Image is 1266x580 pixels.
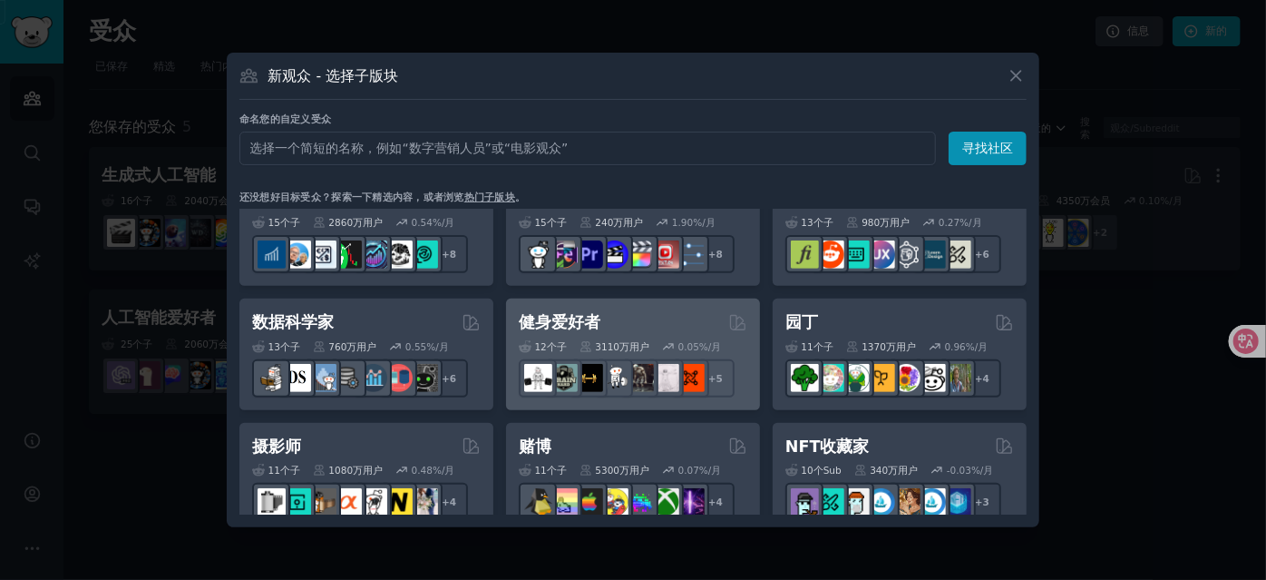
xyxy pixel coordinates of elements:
font: + [708,496,716,507]
img: 数字商品 [943,488,971,516]
font: %/月 [966,341,988,352]
img: 贸易 [334,241,362,269]
font: 数据科学家 [252,313,334,331]
font: 11 [535,465,547,476]
img: 花朵 [892,364,920,392]
img: 价值投资 [283,241,311,269]
img: 多肉植物 [816,364,844,392]
font: 4 [983,373,989,384]
font: 寻找社区 [962,141,1013,155]
img: 机器学习 [258,364,286,392]
font: 760万 [328,341,356,352]
font: 4 [450,496,456,507]
font: %/月 [699,465,722,476]
font: + [975,496,983,507]
img: 数据科学 [283,364,311,392]
font: 11 [802,341,813,352]
font: 8 [716,249,723,260]
img: 用户体验设计 [943,241,971,269]
img: Youtube 视频 [651,241,679,269]
font: 用户 [356,341,376,352]
img: 分析 [359,364,387,392]
font: 240万 [595,217,623,228]
font: 13 [802,217,813,228]
font: 980万 [862,217,890,228]
img: 物理治疗 [651,364,679,392]
font: %/月 [971,465,994,476]
img: finalcutpro [626,241,654,269]
img: 首映 [575,241,603,269]
font: 个子 [280,217,300,228]
font: 摄影师 [252,437,301,456]
font: 个子 [547,217,567,228]
font: 15 [268,217,280,228]
img: 用户界面设计 [842,241,870,269]
img: 数据工程 [334,364,362,392]
font: + [442,496,450,507]
font: 个 [813,465,823,476]
img: 索尼阿尔法 [334,488,362,516]
font: 3110万 [595,341,629,352]
font: 0.54 [412,217,433,228]
font: 用户 [623,217,643,228]
img: OpenSeaNFT [867,488,895,516]
font: 个子 [813,341,833,352]
img: 标志设计 [816,241,844,269]
font: 用户 [896,341,916,352]
font: 用户 [898,465,918,476]
font: 11 [268,465,280,476]
img: 外汇 [308,241,336,269]
img: 个人训练 [677,364,705,392]
img: CozyGamers [550,488,578,516]
font: 0.96 [945,341,966,352]
font: 用户 [363,465,383,476]
font: Sub [823,465,842,476]
img: 英国园艺 [867,364,895,392]
font: 5300万 [595,465,629,476]
img: 城市园艺 [918,364,946,392]
font: 8 [450,249,456,260]
a: 热门子版块 [464,192,515,202]
font: 还没想好目标受众？探索一下精选内容，或者浏览 [239,192,464,202]
img: 街头摄影 [283,488,311,516]
font: 6 [983,249,989,260]
font: %/月 [433,465,455,476]
font: + [442,249,450,260]
img: 模拟社区 [308,488,336,516]
font: 个子 [280,341,300,352]
font: 340万 [870,465,898,476]
img: Twitch直播 [677,488,705,516]
font: %/月 [699,341,722,352]
font: 6 [450,373,456,384]
font: 13 [268,341,280,352]
font: 1.90 [672,217,693,228]
img: 统计数据 [308,364,336,392]
font: 2860万 [328,217,363,228]
font: 4 [716,496,723,507]
img: 用户体验 [892,241,920,269]
font: 0.55 [405,341,426,352]
font: 0.05 [678,341,699,352]
img: 数据 [410,364,438,392]
font: 个子 [547,465,567,476]
img: 用户体验设计 [867,241,895,269]
font: %/月 [433,217,455,228]
font: %/月 [426,341,449,352]
img: 加密艺术 [892,488,920,516]
font: 1370万 [862,341,896,352]
img: 学习设计 [918,241,946,269]
font: 0.07 [678,465,699,476]
img: 蔬菜园艺 [791,364,819,392]
font: 命名您的自定义受众 [239,113,331,124]
font: 5 [716,373,723,384]
font: 15 [535,217,547,228]
font: %/月 [693,217,716,228]
img: 模拟 [258,488,286,516]
img: 编辑 [550,241,578,269]
img: fitness30plus [626,364,654,392]
img: 锻炼 [575,364,603,392]
img: 视频编辑器 [600,241,628,269]
img: 尼康 [385,488,413,516]
font: 用户 [629,341,649,352]
font: 个子 [813,217,833,228]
